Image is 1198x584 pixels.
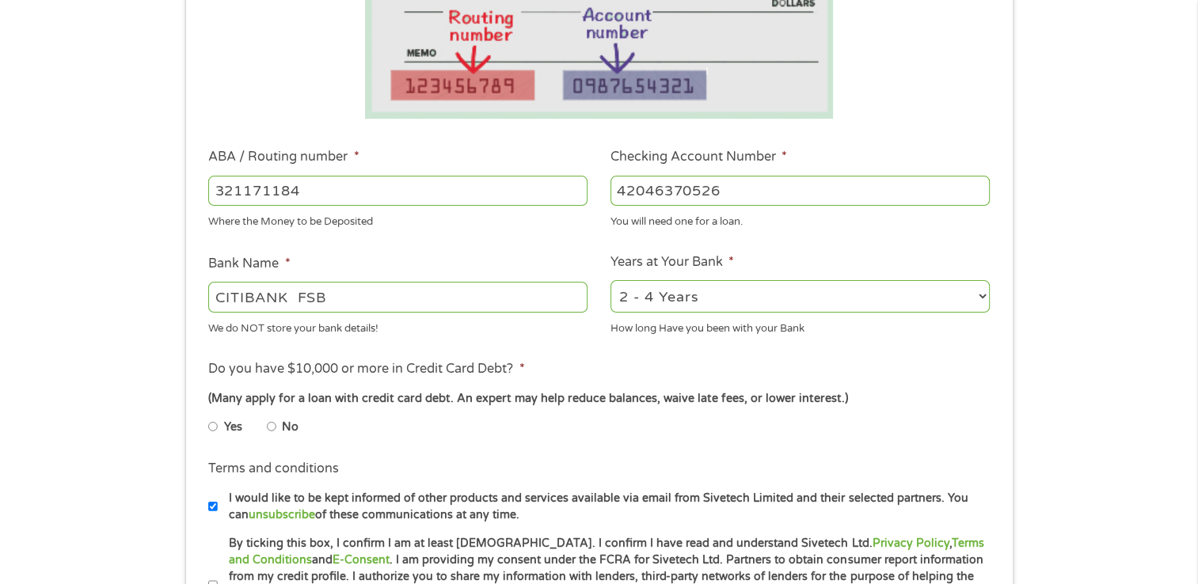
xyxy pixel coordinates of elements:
[208,390,989,408] div: (Many apply for a loan with credit card debt. An expert may help reduce balances, waive late fees...
[872,537,949,550] a: Privacy Policy
[610,176,990,206] input: 345634636
[229,537,983,567] a: Terms and Conditions
[208,149,359,165] label: ABA / Routing number
[224,419,242,436] label: Yes
[208,256,290,272] label: Bank Name
[282,419,299,436] label: No
[333,553,390,567] a: E-Consent
[610,254,734,271] label: Years at Your Bank
[610,315,990,336] div: How long Have you been with your Bank
[208,315,588,336] div: We do NOT store your bank details!
[610,149,787,165] label: Checking Account Number
[249,508,315,521] a: unsubscribe
[218,490,995,524] label: I would like to be kept informed of other products and services available via email from Sivetech...
[208,209,588,230] div: Where the Money to be Deposited
[610,209,990,230] div: You will need one for a loan.
[208,461,339,477] label: Terms and conditions
[208,176,588,206] input: 263177916
[208,361,524,377] label: Do you have $10,000 or more in Credit Card Debt?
